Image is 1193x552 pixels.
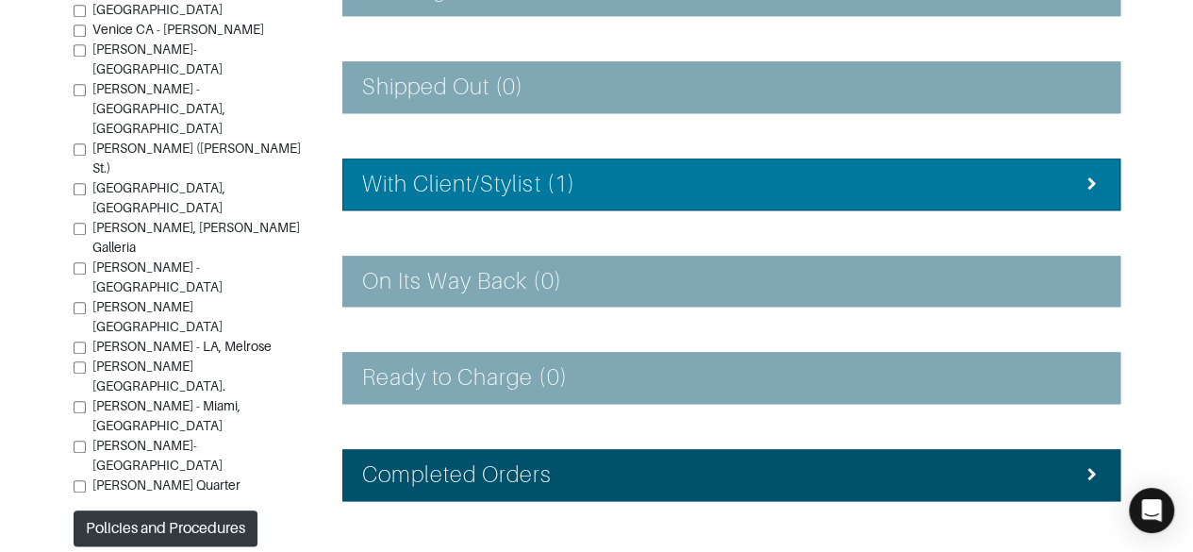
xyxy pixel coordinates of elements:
input: [PERSON_NAME]- [GEOGRAPHIC_DATA] [74,441,86,453]
h4: With Client/Stylist (1) [362,171,575,198]
span: [PERSON_NAME] - [GEOGRAPHIC_DATA], [GEOGRAPHIC_DATA] [92,81,225,136]
input: [PERSON_NAME] - [GEOGRAPHIC_DATA], [GEOGRAPHIC_DATA] [74,84,86,96]
span: [PERSON_NAME]-[GEOGRAPHIC_DATA] [92,42,223,76]
span: [PERSON_NAME] ([PERSON_NAME] St.) [92,141,301,176]
span: [PERSON_NAME][GEOGRAPHIC_DATA]. [92,359,225,393]
input: [PERSON_NAME][GEOGRAPHIC_DATA] [74,302,86,314]
span: [PERSON_NAME] - Miami, [GEOGRAPHIC_DATA] [92,398,240,433]
input: [GEOGRAPHIC_DATA], [GEOGRAPHIC_DATA] [74,183,86,195]
span: [GEOGRAPHIC_DATA], [GEOGRAPHIC_DATA] [92,180,225,215]
span: Venice CA - [PERSON_NAME] [92,22,264,37]
input: [PERSON_NAME] - [GEOGRAPHIC_DATA] [74,262,86,275]
span: [PERSON_NAME]- [GEOGRAPHIC_DATA] [92,438,223,473]
h4: Shipped Out (0) [362,74,524,101]
input: [PERSON_NAME] Quarter [74,480,86,493]
input: [PERSON_NAME][GEOGRAPHIC_DATA]. [74,361,86,374]
span: [PERSON_NAME] - LA, Melrose [92,339,272,354]
input: [PERSON_NAME] - Miami, [GEOGRAPHIC_DATA] [74,401,86,413]
h4: Completed Orders [362,461,553,489]
input: [PERSON_NAME] - LA, Melrose [74,342,86,354]
button: Policies and Procedures [74,510,257,546]
input: [PERSON_NAME], [PERSON_NAME] Galleria [74,223,86,235]
span: [PERSON_NAME] - [GEOGRAPHIC_DATA] [92,259,223,294]
input: Venice CA - [PERSON_NAME] [74,25,86,37]
span: [PERSON_NAME] Quarter [92,477,240,493]
h4: Ready to Charge (0) [362,364,568,392]
span: [PERSON_NAME][GEOGRAPHIC_DATA] [92,299,223,334]
h4: On Its Way Back (0) [362,268,562,295]
span: [PERSON_NAME], [PERSON_NAME] Galleria [92,220,300,255]
span: [GEOGRAPHIC_DATA] [92,2,223,17]
input: [PERSON_NAME]-[GEOGRAPHIC_DATA] [74,44,86,57]
div: Open Intercom Messenger [1129,488,1174,533]
input: [GEOGRAPHIC_DATA] [74,5,86,17]
input: [PERSON_NAME] ([PERSON_NAME] St.) [74,143,86,156]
